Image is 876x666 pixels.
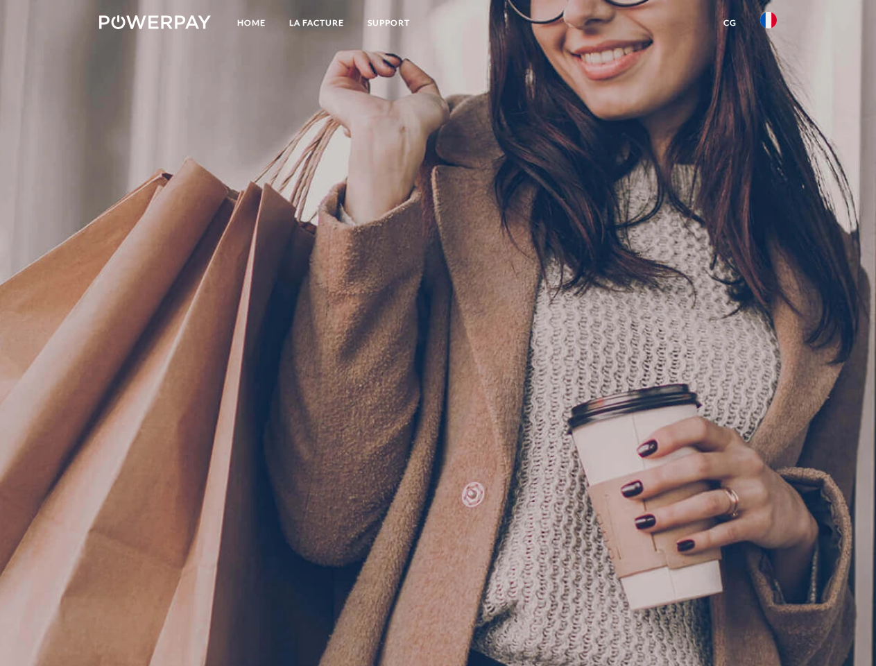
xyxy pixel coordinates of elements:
[277,10,356,35] a: LA FACTURE
[99,15,211,29] img: logo-powerpay-white.svg
[760,12,777,28] img: fr
[356,10,422,35] a: Support
[712,10,748,35] a: CG
[225,10,277,35] a: Home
